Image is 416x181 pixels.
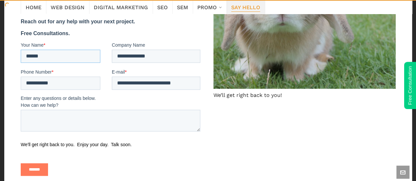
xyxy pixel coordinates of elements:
span: Company Name [91,90,124,96]
span: SEM [177,2,188,11]
span: Home [26,2,41,11]
span: Promo [197,2,217,11]
span: Web Design [51,2,85,11]
figcaption: We’ll get right back to you! [213,91,396,99]
span: Say Hello [231,2,260,11]
span: E-mail [91,117,104,123]
span: Digital Marketing [94,2,148,11]
span: SEO [157,2,168,11]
